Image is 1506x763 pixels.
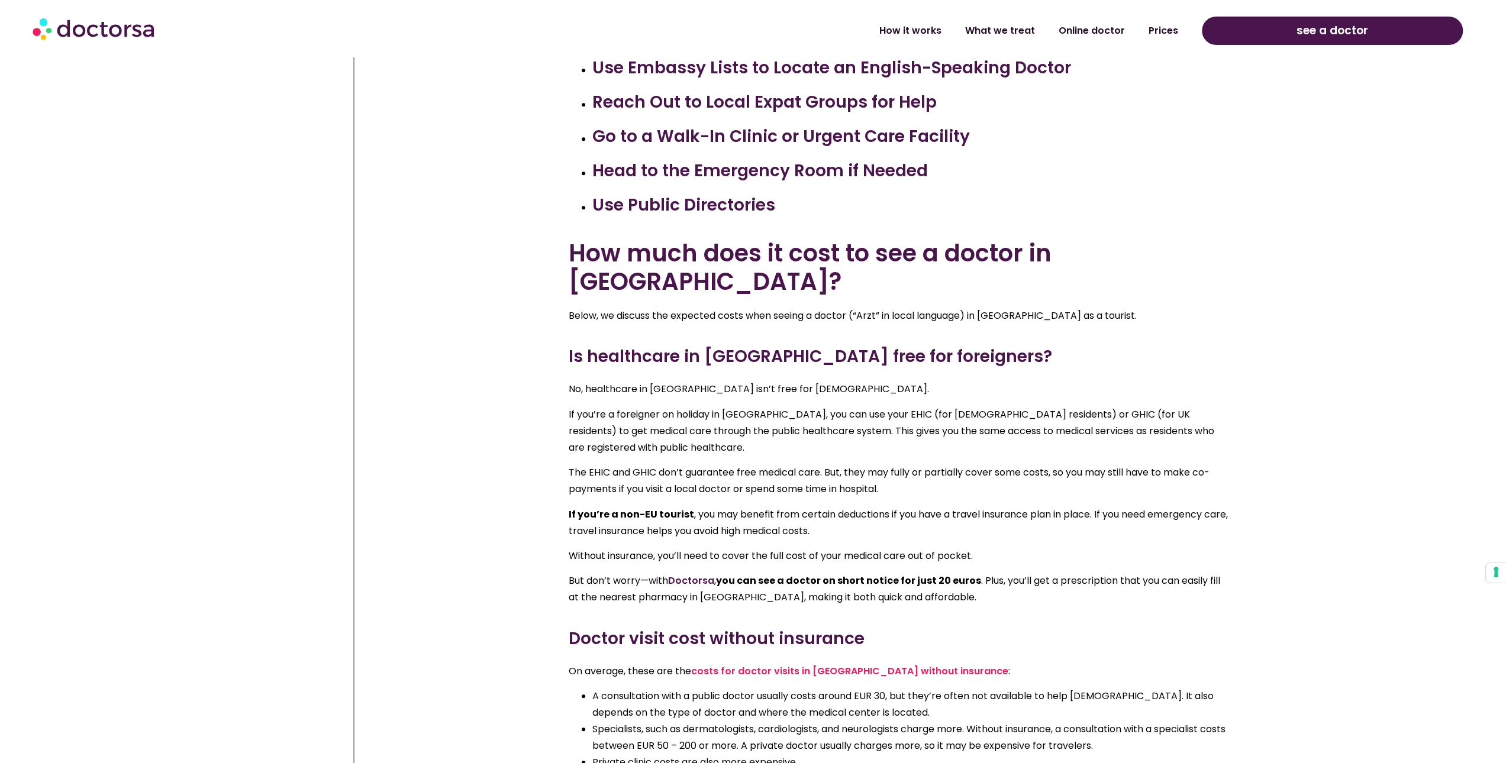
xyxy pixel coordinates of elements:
li: Specialists, such as dermatologists, cardiologists, and neurologists charge more. Without insuran... [592,721,1231,754]
a: Prices [1137,17,1190,44]
p: Below, we discuss the expected costs when seeing a doctor (“Arzt” in local language) in [GEOGRAPH... [569,308,1231,324]
p: The EHIC and GHIC don’t guarantee free medical care. But, they may fully or partially cover some ... [569,464,1231,497]
h2: How much does it cost to see a doctor in [GEOGRAPHIC_DATA]? [569,239,1231,296]
h3: Use Embassy Lists to Locate an English-Speaking Doctor [592,56,1231,80]
li: A consultation with a public doctor usually costs around EUR 30, but they’re often not available ... [592,688,1231,721]
a: Doctorsa [668,574,714,587]
p: Without insurance, you’ll need to cover the full cost of your medical care out of pocket. [569,548,1231,564]
p: If you’re a foreigner on holiday in [GEOGRAPHIC_DATA], you can use your EHIC (for [DEMOGRAPHIC_DA... [569,406,1231,456]
h3: Head to the Emergency Room if Needed [592,159,1231,183]
p: On average, these are the : [569,663,1231,680]
p: , you may benefit from certain deductions if you have a travel insurance plan in place. If you ne... [569,506,1231,539]
h3: Reach Out to Local Expat Groups for Help [592,90,1231,115]
h3: Use Public Directories [592,193,1231,218]
nav: Menu [381,17,1190,44]
h3: Is healthcare in [GEOGRAPHIC_DATA] free for foreigners? [569,344,1231,369]
a: How it works [868,17,953,44]
a: see a doctor [1202,17,1463,45]
b: you can see a doctor on short notice for just 20 euros [716,574,981,587]
a: costs for doctor visits in [GEOGRAPHIC_DATA] without insurance [691,664,1008,678]
b: If you’re a non-EU tourist [569,507,694,521]
p: No, healthcare in [GEOGRAPHIC_DATA] isn’t free for [DEMOGRAPHIC_DATA]. [569,381,1231,397]
a: Online doctor [1047,17,1137,44]
span: see a doctor [1297,21,1368,40]
h3: Go to a Walk-In Clinic or Urgent Care Facility [592,124,1231,149]
a: What we treat [953,17,1047,44]
button: Your consent preferences for tracking technologies [1486,562,1506,583]
p: But don’t worry—with , . Plus, you’ll get a prescription that you can easily fill at the nearest ... [569,573,1231,606]
h3: Doctor visit cost without insurance [569,626,1231,651]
